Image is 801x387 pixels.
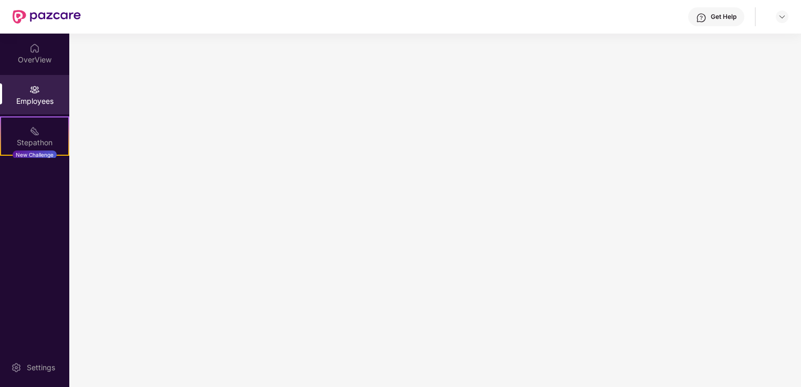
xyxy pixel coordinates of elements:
[13,10,81,24] img: New Pazcare Logo
[29,43,40,53] img: svg+xml;base64,PHN2ZyBpZD0iSG9tZSIgeG1sbnM9Imh0dHA6Ly93d3cudzMub3JnLzIwMDAvc3ZnIiB3aWR0aD0iMjAiIG...
[1,137,68,148] div: Stepathon
[778,13,786,21] img: svg+xml;base64,PHN2ZyBpZD0iRHJvcGRvd24tMzJ4MzIiIHhtbG5zPSJodHRwOi8vd3d3LnczLm9yZy8yMDAwL3N2ZyIgd2...
[29,126,40,136] img: svg+xml;base64,PHN2ZyB4bWxucz0iaHR0cDovL3d3dy53My5vcmcvMjAwMC9zdmciIHdpZHRoPSIyMSIgaGVpZ2h0PSIyMC...
[29,84,40,95] img: svg+xml;base64,PHN2ZyBpZD0iRW1wbG95ZWVzIiB4bWxucz0iaHR0cDovL3d3dy53My5vcmcvMjAwMC9zdmciIHdpZHRoPS...
[711,13,736,21] div: Get Help
[13,150,57,159] div: New Challenge
[24,362,58,373] div: Settings
[11,362,22,373] img: svg+xml;base64,PHN2ZyBpZD0iU2V0dGluZy0yMHgyMCIgeG1sbnM9Imh0dHA6Ly93d3cudzMub3JnLzIwMDAvc3ZnIiB3aW...
[696,13,707,23] img: svg+xml;base64,PHN2ZyBpZD0iSGVscC0zMngzMiIgeG1sbnM9Imh0dHA6Ly93d3cudzMub3JnLzIwMDAvc3ZnIiB3aWR0aD...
